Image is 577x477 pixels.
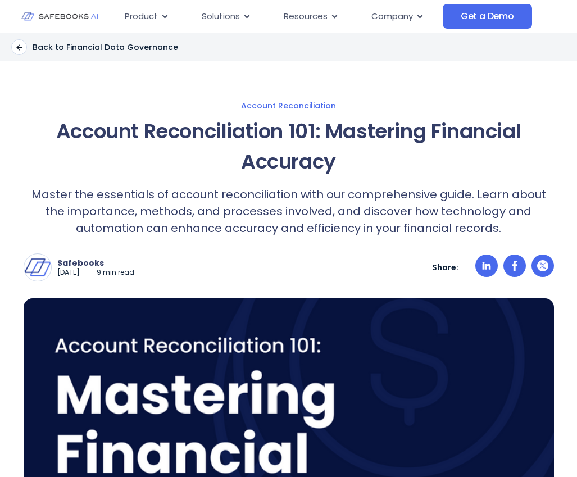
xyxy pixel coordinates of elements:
div: Menu Toggle [116,6,443,28]
span: Solutions [202,10,240,23]
a: Get a Demo [443,4,532,29]
p: Share: [432,262,458,272]
a: Back to Financial Data Governance [11,39,178,55]
a: Account Reconciliation [11,101,566,111]
p: 9 min read [97,268,134,278]
p: Safebooks [57,258,134,268]
span: Resources [284,10,328,23]
nav: Menu [116,6,443,28]
span: Get a Demo [461,11,514,22]
p: Master the essentials of account reconciliation with our comprehensive guide. Learn about the imp... [24,186,554,237]
img: Safebooks [24,254,51,281]
span: Company [371,10,413,23]
span: Product [125,10,158,23]
h1: Account Reconciliation 101: Mastering Financial Accuracy [24,116,554,177]
p: [DATE] [57,268,80,278]
p: Back to Financial Data Governance [33,42,178,52]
